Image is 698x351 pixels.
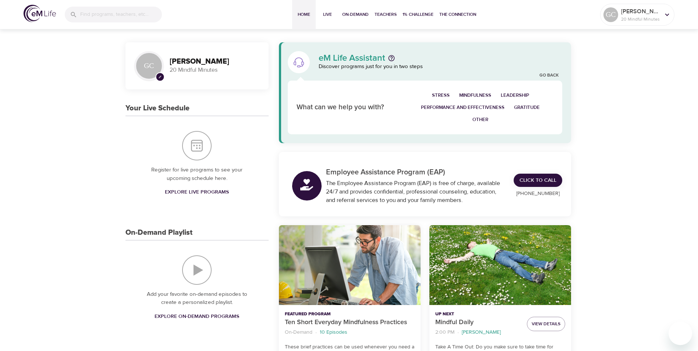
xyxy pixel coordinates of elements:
[134,51,164,81] div: GC
[435,329,454,336] p: 2:00 PM
[162,185,232,199] a: Explore Live Programs
[182,255,212,285] img: On-Demand Playlist
[285,318,415,327] p: Ten Short Everyday Mindfulness Practices
[454,89,496,102] button: Mindfulness
[435,318,521,327] p: Mindful Daily
[315,327,317,337] li: ·
[514,190,562,198] p: [PHONE_NUMBER]
[295,11,313,18] span: Home
[326,179,505,205] div: The Employee Assistance Program (EAP) is free of charge, available 24/7 and provides confidential...
[539,72,559,79] a: Go Back
[501,91,529,100] span: Leadership
[285,329,312,336] p: On-Demand
[429,225,571,305] button: Mindful Daily
[669,322,692,345] iframe: Button to launch messaging window
[439,11,476,18] span: The Connection
[427,89,454,102] button: Stress
[468,114,493,126] button: Other
[293,56,305,68] img: eM Life Assistant
[514,174,562,187] a: Click to Call
[603,7,618,22] div: GC
[170,57,260,66] h3: [PERSON_NAME]
[421,103,504,112] span: Performance and Effectiveness
[319,54,385,63] p: eM Life Assistant
[125,228,192,237] h3: On-Demand Playlist
[24,5,56,22] img: logo
[170,66,260,74] p: 20 Mindful Minutes
[509,102,545,114] button: Gratitude
[342,11,369,18] span: On-Demand
[297,102,398,113] p: What can we help you with?
[285,327,415,337] nav: breadcrumb
[532,320,560,328] span: View Details
[165,188,229,197] span: Explore Live Programs
[457,327,459,337] li: ·
[152,310,242,323] a: Explore On-Demand Programs
[472,116,488,124] span: Other
[403,11,433,18] span: 1% Challenge
[496,89,534,102] button: Leadership
[416,102,509,114] button: Performance and Effectiveness
[432,91,450,100] span: Stress
[140,166,254,182] p: Register for live programs to see your upcoming schedule here.
[435,327,521,337] nav: breadcrumb
[125,104,189,113] h3: Your Live Schedule
[319,11,336,18] span: Live
[621,7,660,16] p: [PERSON_NAME]
[140,290,254,307] p: Add your favorite on-demand episodes to create a personalized playlist.
[326,167,505,178] p: Employee Assistance Program (EAP)
[285,311,415,318] p: Featured Program
[459,91,491,100] span: Mindfulness
[319,63,563,71] p: Discover programs just for you in two steps
[520,176,556,185] span: Click to Call
[435,311,521,318] p: Up Next
[155,312,239,321] span: Explore On-Demand Programs
[462,329,501,336] p: [PERSON_NAME]
[182,131,212,160] img: Your Live Schedule
[80,7,162,22] input: Find programs, teachers, etc...
[279,225,421,305] button: Ten Short Everyday Mindfulness Practices
[320,329,347,336] p: 10 Episodes
[375,11,397,18] span: Teachers
[527,317,565,331] button: View Details
[621,16,660,22] p: 20 Mindful Minutes
[514,103,540,112] span: Gratitude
